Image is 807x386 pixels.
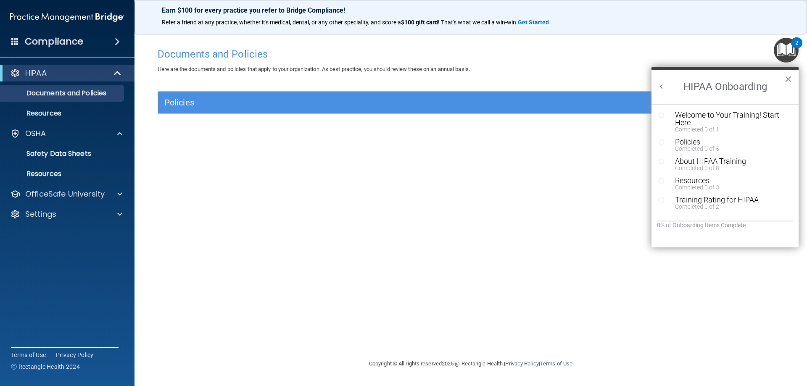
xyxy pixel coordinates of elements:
div: Policies [675,138,781,146]
p: Documents and Policies [5,89,120,97]
a: OfficeSafe University [10,189,122,199]
a: Privacy Policy [56,351,94,359]
a: Settings [10,209,122,219]
p: OfficeSafe University [25,189,105,199]
div: 2 [795,43,798,54]
button: Training Rating for HIPAACompleted 0 of 2 [671,196,781,210]
div: Completed 0 of 5 [675,146,781,152]
a: Terms of Use [11,351,46,359]
h4: Documents and Policies [158,49,784,60]
p: Safety Data Sheets [5,150,120,158]
h2: HIPAA Onboarding [651,70,799,104]
span: Ⓒ Rectangle Health 2024 [11,362,80,371]
div: Resources [675,177,781,184]
a: Privacy Policy [505,360,538,367]
a: Terms of Use [540,360,572,367]
p: Resources [5,109,120,118]
button: Open Resource Center, 2 new notifications [774,38,799,63]
div: Welcome to Your Training! Start Here [675,111,781,126]
strong: $100 gift card [401,19,438,26]
p: Resources [5,170,120,178]
div: Completed 0 of 1 [675,126,781,132]
img: PMB logo [10,9,124,26]
h4: Compliance [25,36,83,47]
div: Resource Center [651,67,799,247]
p: HIPAA [25,68,47,78]
button: ResourcesCompleted 0 of 3 [671,177,781,190]
div: 0% of Onboarding Items Complete [657,222,793,229]
a: OSHA [10,129,122,139]
span: ! That's what we call a win-win. [438,19,518,26]
div: Completed 0 of 8 [675,165,781,171]
div: Training Rating for HIPAA [675,196,781,204]
div: About HIPAA Training [675,158,781,165]
strong: Get Started [518,19,549,26]
div: Completed 0 of 3 [675,184,781,190]
p: Settings [25,209,56,219]
button: Close [784,72,792,86]
a: Get Started [518,19,550,26]
p: Earn $100 for every practice you refer to Bridge Compliance! [162,6,780,14]
a: Policies [164,96,777,109]
h5: Policies [164,98,621,107]
button: About HIPAA TrainingCompleted 0 of 8 [671,158,781,171]
span: Refer a friend at any practice, whether it's medical, dental, or any other speciality, and score a [162,19,401,26]
div: Completed 0 of 2 [675,204,781,210]
a: HIPAA [10,68,122,78]
button: Welcome to Your Training! Start HereCompleted 0 of 1 [671,111,781,132]
button: Back to Resource Center Home [657,82,666,91]
div: Copyright © All rights reserved 2025 @ Rectangle Health | | [317,350,624,377]
button: PoliciesCompleted 0 of 5 [671,138,781,152]
span: Here are the documents and policies that apply to your organization. As best practice, you should... [158,66,470,72]
p: OSHA [25,129,46,139]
